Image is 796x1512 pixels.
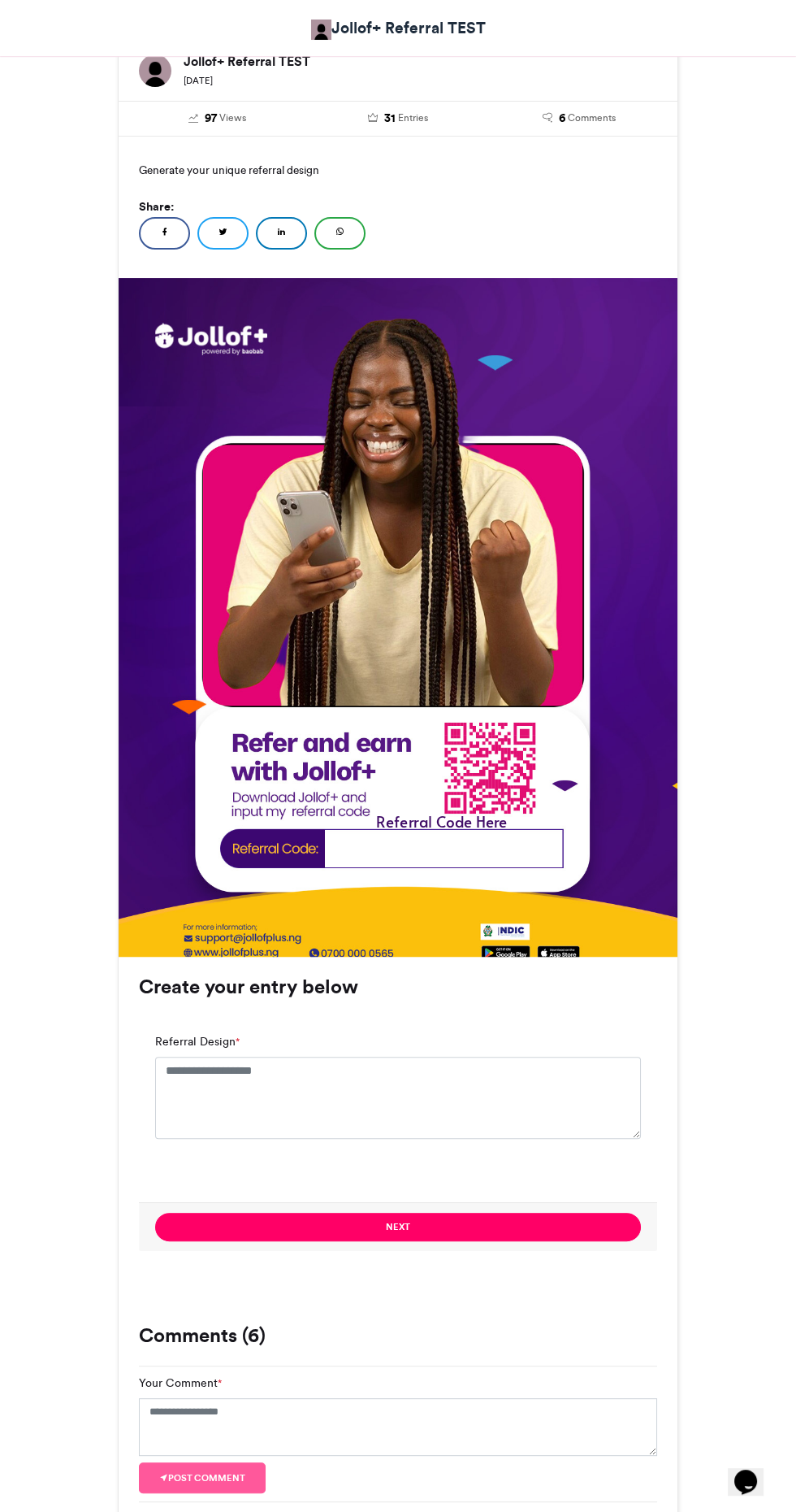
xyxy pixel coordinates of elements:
img: Jollof+ Referral TEST [311,20,331,40]
button: Next [155,1213,641,1241]
span: Comments [568,111,616,125]
a: 31 Entries [320,110,477,128]
small: [DATE] [184,75,213,86]
a: 97 Views [139,110,296,128]
a: 6 Comments [500,110,657,128]
div: Referral Code Here [325,810,558,832]
button: Post comment [139,1462,266,1493]
span: 6 [559,110,565,128]
span: Entries [398,111,428,125]
h5: Share: [139,196,657,217]
a: Jollof+ Referral TEST [311,16,486,40]
p: Generate your unique referral design [139,157,657,183]
label: Referral Design [155,1033,240,1050]
h3: Create your entry below [139,977,657,997]
iframe: chat widget [728,1447,780,1496]
h6: Jollof+ Referral TEST [184,54,657,67]
img: Jollof+ Referral TEST [139,54,171,87]
h3: Comments (6) [139,1326,657,1345]
span: 97 [205,110,217,128]
img: 1756197170.405-6ddec8d325f0d4f526e890495c164379f3d05389.jpg [119,278,678,999]
span: 31 [384,110,396,128]
span: Views [219,111,246,125]
label: Your Comment [139,1375,222,1392]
